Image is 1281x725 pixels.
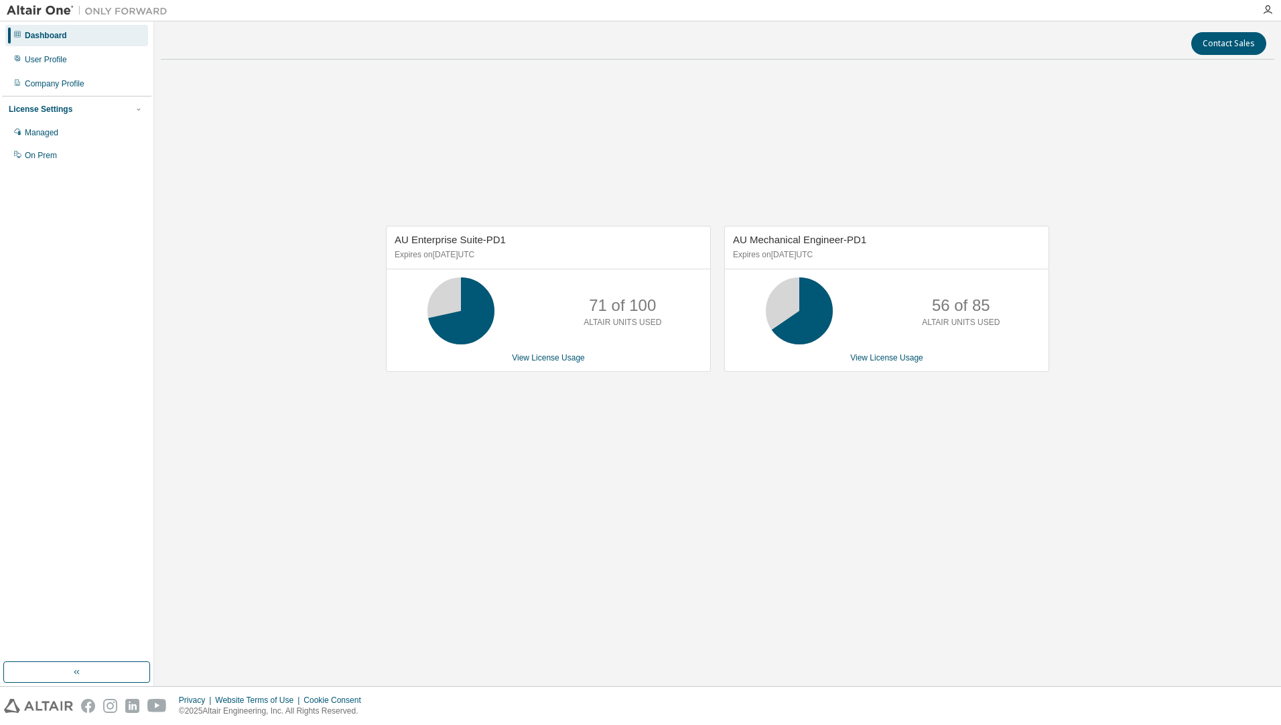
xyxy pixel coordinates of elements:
[4,699,73,713] img: altair_logo.svg
[1191,32,1266,55] button: Contact Sales
[584,317,661,328] p: ALTAIR UNITS USED
[215,695,304,706] div: Website Terms of Use
[922,317,1000,328] p: ALTAIR UNITS USED
[589,294,656,317] p: 71 of 100
[733,234,866,245] span: AU Mechanical Engineer-PD1
[81,699,95,713] img: facebook.svg
[9,104,72,115] div: License Settings
[850,353,923,362] a: View License Usage
[395,234,506,245] span: AU Enterprise Suite-PD1
[25,150,57,161] div: On Prem
[125,699,139,713] img: linkedin.svg
[395,249,699,261] p: Expires on [DATE] UTC
[932,294,990,317] p: 56 of 85
[25,127,58,138] div: Managed
[25,54,67,65] div: User Profile
[304,695,368,706] div: Cookie Consent
[179,706,369,717] p: © 2025 Altair Engineering, Inc. All Rights Reserved.
[7,4,174,17] img: Altair One
[179,695,215,706] div: Privacy
[733,249,1037,261] p: Expires on [DATE] UTC
[147,699,167,713] img: youtube.svg
[512,353,585,362] a: View License Usage
[25,78,84,89] div: Company Profile
[103,699,117,713] img: instagram.svg
[25,30,67,41] div: Dashboard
